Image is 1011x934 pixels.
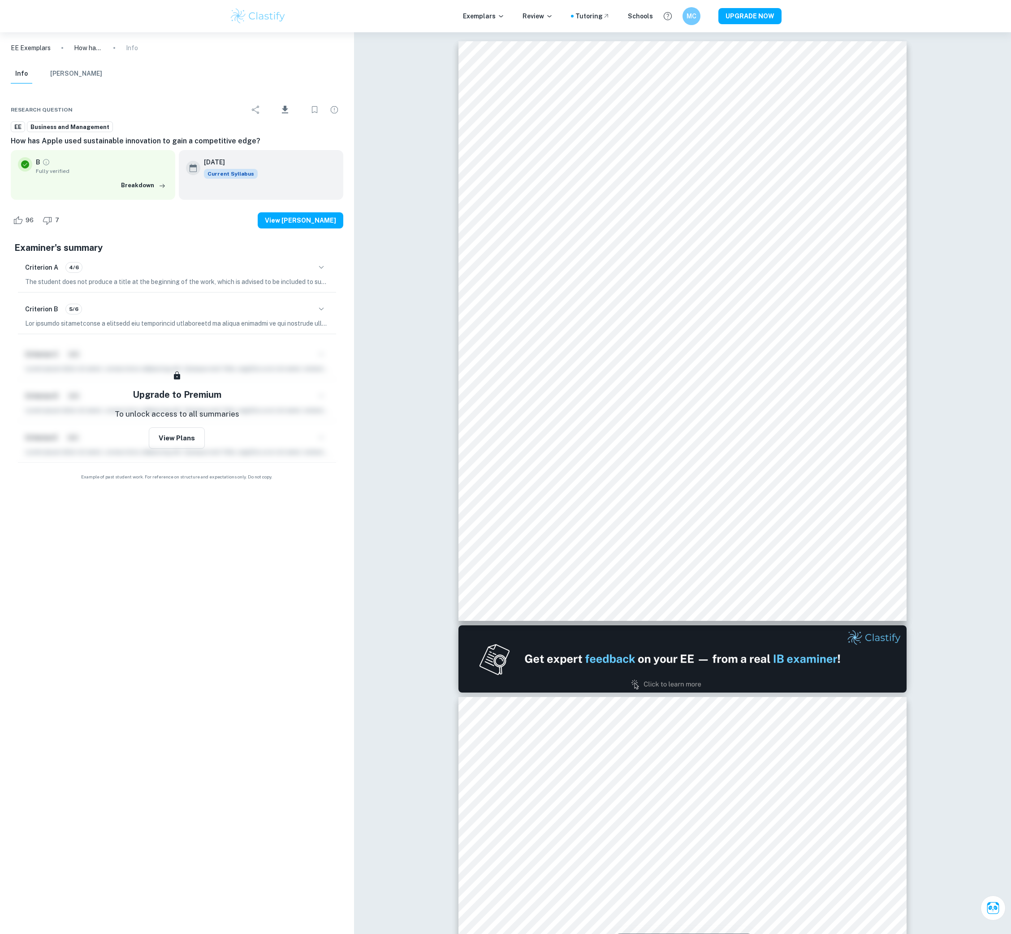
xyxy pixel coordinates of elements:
[133,388,221,401] h5: Upgrade to Premium
[628,11,653,21] a: Schools
[40,213,64,228] div: Dislike
[11,121,25,133] a: EE
[21,216,39,225] span: 96
[325,101,343,119] div: Report issue
[204,169,258,179] span: Current Syllabus
[258,212,343,228] button: View [PERSON_NAME]
[126,43,138,53] p: Info
[11,136,343,146] h6: How has Apple used sustainable innovation to gain a competitive edge?
[36,157,40,167] p: B
[42,158,50,166] a: Grade fully verified
[11,43,51,53] a: EE Exemplars
[981,895,1006,921] button: Ask Clai
[687,11,697,21] h6: MC
[204,169,258,179] div: This exemplar is based on the current syllabus. Feel free to refer to it for inspiration/ideas wh...
[204,157,251,167] h6: [DATE]
[660,9,675,24] button: Help and Feedback
[575,11,610,21] a: Tutoring
[463,11,505,21] p: Exemplars
[50,216,64,225] span: 7
[718,8,782,24] button: UPGRADE NOW
[25,263,58,272] h6: Criterion A
[306,101,324,119] div: Bookmark
[11,473,343,480] span: Example of past student work. For reference on structure and expectations only. Do not copy.
[11,64,32,84] button: Info
[149,427,205,449] button: View Plans
[267,98,304,121] div: Download
[115,409,239,420] p: To unlock access to all summaries
[229,7,286,25] img: Clastify logo
[50,64,102,84] button: [PERSON_NAME]
[25,304,58,314] h6: Criterion B
[74,43,103,53] p: How has Apple used sustainable innovation to gain a competitive edge?
[66,305,82,313] span: 5/6
[25,277,329,287] p: The student does not produce a title at the beginning of the work, which is advised to be include...
[119,179,168,192] button: Breakdown
[25,319,329,328] p: Lor ipsumdo sitametconse a elitsedd eiu temporincid utlaboreetd ma aliqua enimadmi ve qui nostrud...
[458,625,907,693] img: Ad
[11,213,39,228] div: Like
[36,167,168,175] span: Fully verified
[683,7,700,25] button: MC
[27,123,112,132] span: Business and Management
[27,121,113,133] a: Business and Management
[11,123,25,132] span: EE
[247,101,265,119] div: Share
[14,241,340,254] h5: Examiner's summary
[11,106,73,114] span: Research question
[523,11,553,21] p: Review
[66,263,82,271] span: 4/6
